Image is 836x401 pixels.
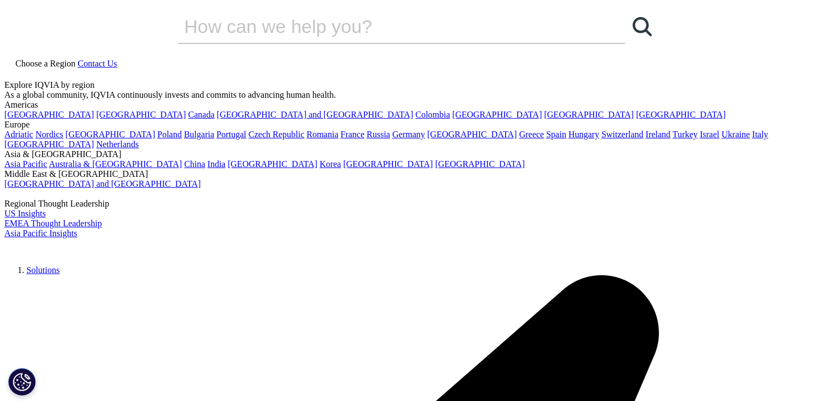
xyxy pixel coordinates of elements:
[8,368,36,396] button: Cookies Settings
[4,140,94,149] a: [GEOGRAPHIC_DATA]
[646,130,671,139] a: Ireland
[416,110,450,119] a: Colombia
[319,159,341,169] a: Korea
[96,110,186,119] a: [GEOGRAPHIC_DATA]
[4,80,832,90] div: Explore IQVIA by region
[4,110,94,119] a: [GEOGRAPHIC_DATA]
[427,130,517,139] a: [GEOGRAPHIC_DATA]
[4,219,102,228] a: EMEA Thought Leadership
[544,110,634,119] a: [GEOGRAPHIC_DATA]
[601,130,643,139] a: Switzerland
[96,140,139,149] a: Netherlands
[367,130,390,139] a: Russia
[4,169,832,179] div: Middle East & [GEOGRAPHIC_DATA]
[207,159,225,169] a: India
[4,179,201,188] a: [GEOGRAPHIC_DATA] and [GEOGRAPHIC_DATA]
[343,159,433,169] a: [GEOGRAPHIC_DATA]
[4,130,33,139] a: Adriatic
[435,159,525,169] a: [GEOGRAPHIC_DATA]
[15,59,75,68] span: Choose a Region
[248,130,304,139] a: Czech Republic
[4,159,47,169] a: Asia Pacific
[184,159,205,169] a: China
[65,130,155,139] a: [GEOGRAPHIC_DATA]
[636,110,726,119] a: [GEOGRAPHIC_DATA]
[49,159,182,169] a: Australia & [GEOGRAPHIC_DATA]
[722,130,750,139] a: Ukraine
[157,130,181,139] a: Poland
[452,110,542,119] a: [GEOGRAPHIC_DATA]
[4,100,832,110] div: Americas
[625,10,658,43] a: Search
[217,130,246,139] a: Portugal
[633,17,652,36] svg: Search
[752,130,768,139] a: Italy
[546,130,566,139] a: Spain
[217,110,413,119] a: [GEOGRAPHIC_DATA] and [GEOGRAPHIC_DATA]
[4,90,832,100] div: As a global community, IQVIA continuously invests and commits to advancing human health.
[184,130,214,139] a: Bulgaria
[341,130,365,139] a: France
[178,10,594,43] input: Search
[188,110,214,119] a: Canada
[519,130,544,139] a: Greece
[4,238,92,254] img: IQVIA Healthcare Information Technology and Pharma Clinical Research Company
[35,130,63,139] a: Nordics
[673,130,698,139] a: Turkey
[4,149,832,159] div: Asia & [GEOGRAPHIC_DATA]
[26,265,59,275] a: Solutions
[307,130,339,139] a: Romania
[228,159,317,169] a: [GEOGRAPHIC_DATA]
[568,130,599,139] a: Hungary
[4,209,46,218] a: US Insights
[4,229,77,238] a: Asia Pacific Insights
[700,130,719,139] a: Israel
[77,59,117,68] a: Contact Us
[4,199,832,209] div: Regional Thought Leadership
[392,130,425,139] a: Germany
[4,120,832,130] div: Europe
